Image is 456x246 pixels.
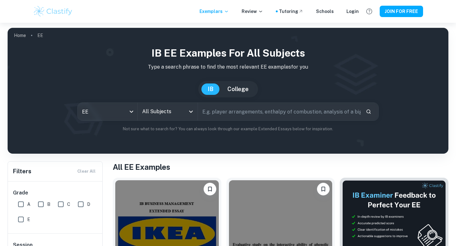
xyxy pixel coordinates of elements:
span: D [87,201,90,208]
a: Tutoring [279,8,303,15]
span: C [67,201,70,208]
span: B [47,201,50,208]
button: Help and Feedback [364,6,375,17]
p: Exemplars [199,8,229,15]
p: Type a search phrase to find the most relevant EE examples for you [13,63,443,71]
a: Schools [316,8,334,15]
button: JOIN FOR FREE [380,6,423,17]
a: Login [346,8,359,15]
h1: IB EE examples for all subjects [13,46,443,61]
img: Clastify logo [33,5,73,18]
h6: Filters [13,167,31,176]
h6: Grade [13,189,98,197]
p: Not sure what to search for? You can always look through our example Extended Essays below for in... [13,126,443,132]
span: E [27,216,30,223]
p: Review [242,8,263,15]
button: IB [201,83,220,95]
a: Home [14,31,26,40]
p: EE [37,32,43,39]
img: profile cover [8,28,448,154]
input: E.g. player arrangements, enthalpy of combustion, analysis of a big city... [198,103,361,120]
h1: All EE Examples [113,161,448,173]
button: Please log in to bookmark exemplars [317,183,330,195]
div: EE [78,103,137,120]
button: College [221,83,255,95]
button: Please log in to bookmark exemplars [204,183,216,195]
span: A [27,201,30,208]
button: Search [363,106,374,117]
button: Open [187,107,195,116]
